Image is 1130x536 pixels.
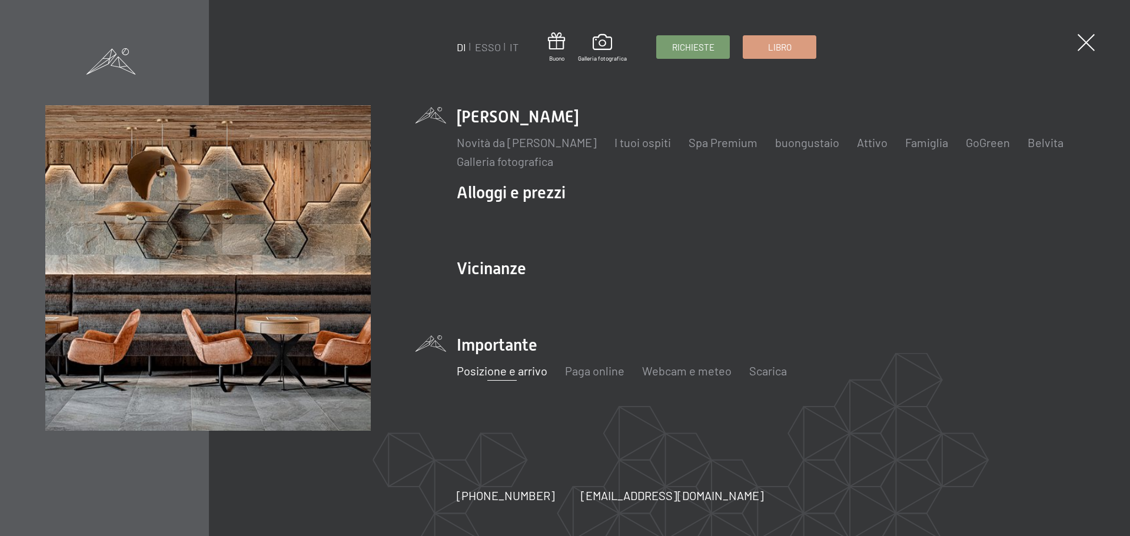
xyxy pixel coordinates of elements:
[1028,135,1063,149] a: Belvita
[565,364,624,378] a: Paga online
[548,32,565,62] a: Buono
[966,135,1010,149] a: GoGreen
[475,41,501,54] a: ESSO
[45,105,371,431] img: Hotel benessere - Bar - Tavoli da gioco - Animazione per bambini
[457,154,553,168] a: Galleria fotografica
[457,135,597,149] a: Novità da [PERSON_NAME]
[581,487,764,504] a: [EMAIL_ADDRESS][DOMAIN_NAME]
[578,34,627,62] a: Galleria fotografica
[689,135,757,149] a: Spa Premium
[457,488,555,502] font: [PHONE_NUMBER]
[457,41,466,54] a: DI
[749,364,787,378] a: Scarica
[905,135,948,149] a: Famiglia
[581,488,764,502] font: [EMAIL_ADDRESS][DOMAIN_NAME]
[614,135,671,149] a: I tuoi ospiti
[510,41,519,54] a: IT
[768,42,792,52] font: Libro
[743,36,816,58] a: Libro
[642,364,732,378] a: Webcam e meteo
[549,55,564,62] font: Buono
[457,364,547,378] a: Posizione e arrivo
[672,42,714,52] font: Richieste
[578,55,627,62] font: Galleria fotografica
[857,135,888,149] a: Attivo
[657,36,729,58] a: Richieste
[775,135,839,149] a: buongustaio
[457,487,555,504] a: [PHONE_NUMBER]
